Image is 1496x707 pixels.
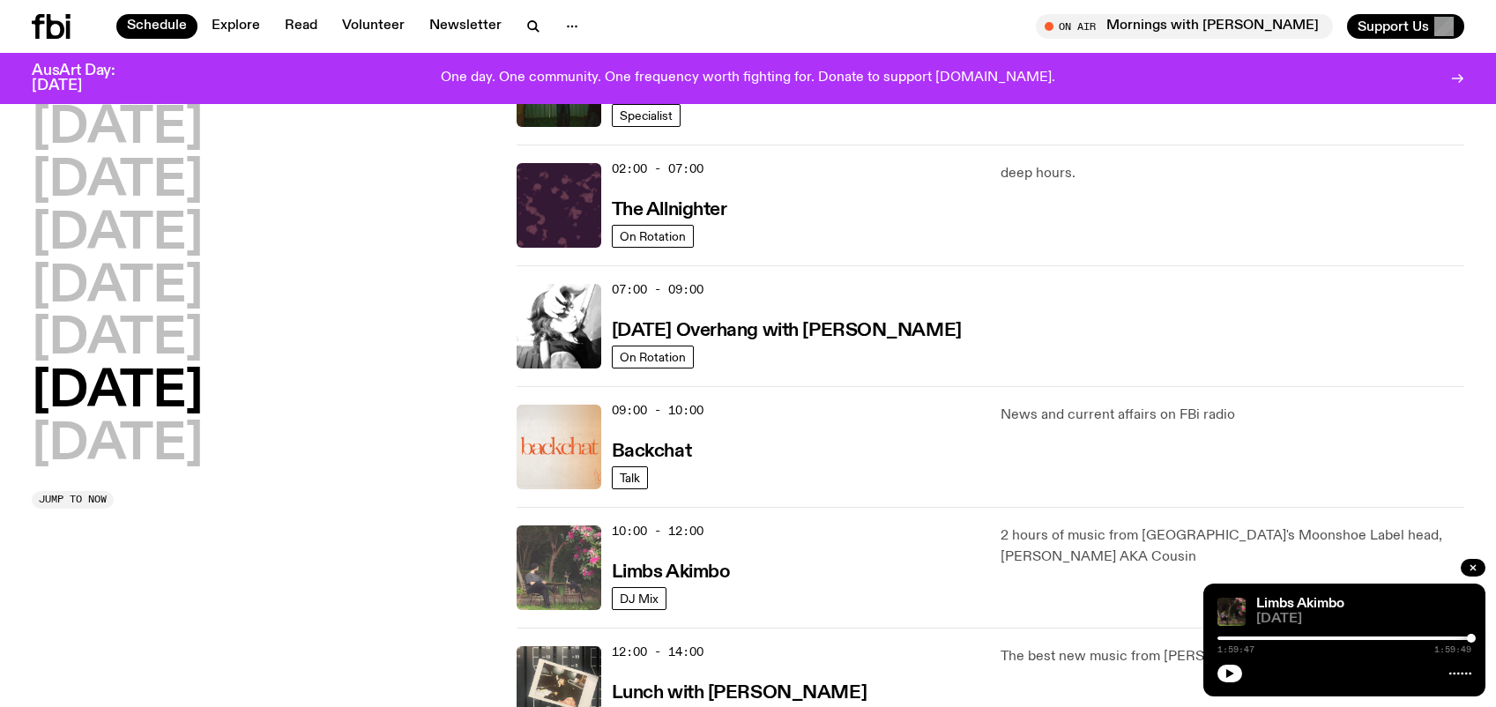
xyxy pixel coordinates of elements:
[32,263,203,312] button: [DATE]
[441,71,1055,86] p: One day. One community. One frequency worth fighting for. Donate to support [DOMAIN_NAME].
[517,525,601,610] img: Jackson sits at an outdoor table, legs crossed and gazing at a black and brown dog also sitting a...
[612,466,648,489] a: Talk
[1347,14,1464,39] button: Support Us
[1001,646,1464,667] p: The best new music from [PERSON_NAME], aus + beyond!
[620,229,686,242] span: On Rotation
[620,592,659,605] span: DJ Mix
[612,346,694,368] a: On Rotation
[612,225,694,248] a: On Rotation
[39,495,107,504] span: Jump to now
[32,491,114,509] button: Jump to now
[612,322,962,340] h3: [DATE] Overhang with [PERSON_NAME]
[1256,597,1344,611] a: Limbs Akimbo
[1358,19,1429,34] span: Support Us
[32,63,145,93] h3: AusArt Day: [DATE]
[612,560,731,582] a: Limbs Akimbo
[517,284,601,368] img: An overexposed, black and white profile of Kate, shot from the side. She is covering her forehead...
[32,210,203,259] button: [DATE]
[1217,645,1254,654] span: 1:59:47
[612,439,691,461] a: Backchat
[1001,405,1464,426] p: News and current affairs on FBi radio
[612,281,703,298] span: 07:00 - 09:00
[620,350,686,363] span: On Rotation
[612,563,731,582] h3: Limbs Akimbo
[612,681,867,703] a: Lunch with [PERSON_NAME]
[1001,163,1464,184] p: deep hours.
[1256,613,1471,626] span: [DATE]
[612,318,962,340] a: [DATE] Overhang with [PERSON_NAME]
[620,108,673,122] span: Specialist
[419,14,512,39] a: Newsletter
[32,157,203,206] button: [DATE]
[612,587,666,610] a: DJ Mix
[620,471,640,484] span: Talk
[201,14,271,39] a: Explore
[331,14,415,39] a: Volunteer
[612,443,691,461] h3: Backchat
[32,315,203,364] button: [DATE]
[612,201,727,220] h3: The Allnighter
[612,104,681,127] a: Specialist
[32,420,203,470] button: [DATE]
[1036,14,1333,39] button: On AirMornings with [PERSON_NAME]
[612,523,703,540] span: 10:00 - 12:00
[612,684,867,703] h3: Lunch with [PERSON_NAME]
[32,104,203,153] button: [DATE]
[612,402,703,419] span: 09:00 - 10:00
[1001,525,1464,568] p: 2 hours of music from [GEOGRAPHIC_DATA]'s Moonshoe Label head, [PERSON_NAME] AKA Cousin
[274,14,328,39] a: Read
[1217,598,1246,626] img: Jackson sits at an outdoor table, legs crossed and gazing at a black and brown dog also sitting a...
[116,14,197,39] a: Schedule
[612,644,703,660] span: 12:00 - 14:00
[32,368,203,417] button: [DATE]
[1434,645,1471,654] span: 1:59:49
[612,197,727,220] a: The Allnighter
[612,160,703,177] span: 02:00 - 07:00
